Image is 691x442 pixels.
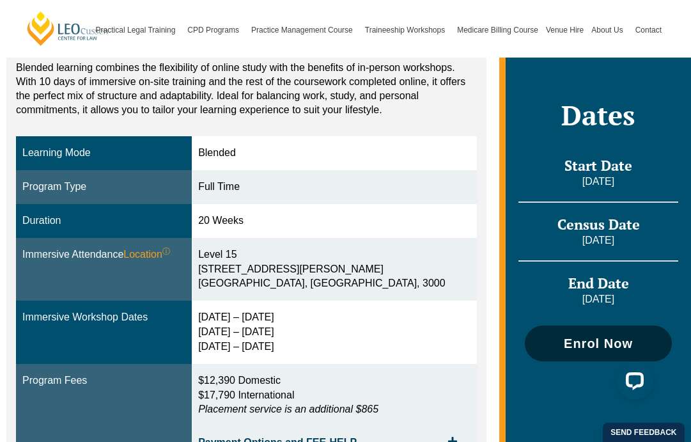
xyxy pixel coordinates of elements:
[518,175,678,189] p: [DATE]
[542,3,587,58] a: Venue Hire
[198,390,294,400] span: $17,790 International
[453,3,542,58] a: Medicare Billing Course
[557,215,640,233] span: Census Date
[198,146,470,161] div: Blended
[198,214,470,228] div: 20 Weeks
[247,3,361,58] a: Practice Management Course
[22,214,185,228] div: Duration
[198,310,470,354] div: [DATE] – [DATE] [DATE] – [DATE] [DATE] – [DATE]
[198,180,470,194] div: Full Time
[183,3,247,58] a: CPD Programs
[22,146,185,161] div: Learning Mode
[92,3,184,58] a: Practical Legal Training
[518,233,678,248] p: [DATE]
[198,248,470,292] div: Level 15 [STREET_ADDRESS][PERSON_NAME] [GEOGRAPHIC_DATA], [GEOGRAPHIC_DATA], 3000
[162,247,170,256] sup: ⓘ
[605,356,659,410] iframe: LiveChat chat widget
[518,292,678,306] p: [DATE]
[22,248,185,262] div: Immersive Attendance
[632,3,665,58] a: Contact
[568,274,629,292] span: End Date
[16,61,477,117] p: Blended learning combines the flexibility of online study with the benefits of in-person workshop...
[22,374,185,388] div: Program Fees
[198,404,378,414] em: Placement service is an additional $865
[26,10,111,47] a: [PERSON_NAME] Centre for Law
[22,310,185,325] div: Immersive Workshop Dates
[564,156,632,175] span: Start Date
[587,3,631,58] a: About Us
[525,326,672,361] a: Enrol Now
[123,248,170,262] span: Location
[518,99,678,131] h2: Dates
[22,180,185,194] div: Program Type
[564,337,633,350] span: Enrol Now
[361,3,453,58] a: Traineeship Workshops
[198,375,281,386] span: $12,390 Domestic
